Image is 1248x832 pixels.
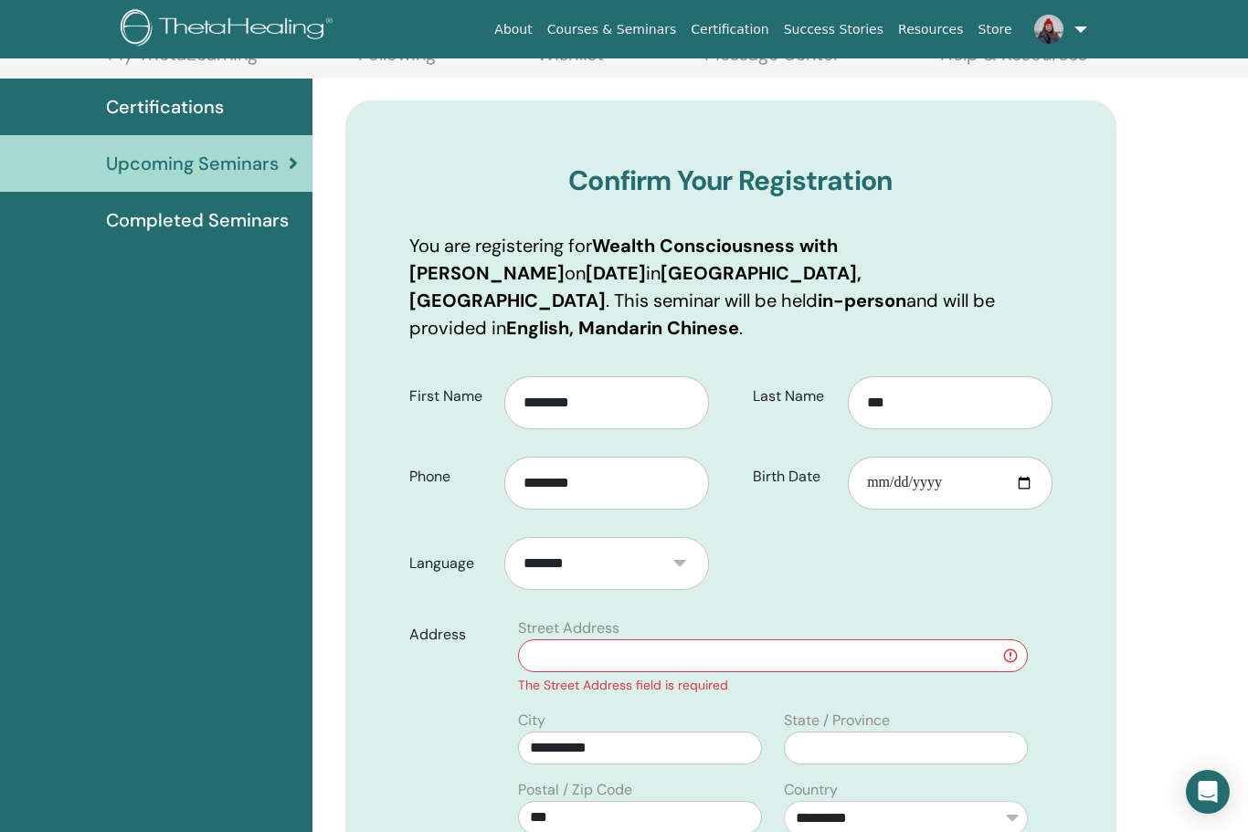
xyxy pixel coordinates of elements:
[409,164,1053,197] h3: Confirm Your Registration
[971,13,1020,47] a: Store
[704,43,840,79] a: Message Center
[106,206,289,234] span: Completed Seminars
[540,13,684,47] a: Courses & Seminars
[537,43,604,79] a: Wishlist
[739,379,848,414] label: Last Name
[409,234,838,285] b: Wealth Consciousness with [PERSON_NAME]
[506,316,739,340] b: English, Mandarin Chinese
[106,93,224,121] span: Certifications
[518,710,545,732] label: City
[409,232,1053,342] p: You are registering for on in . This seminar will be held and will be provided in .
[487,13,539,47] a: About
[777,13,891,47] a: Success Stories
[518,617,619,639] label: Street Address
[396,379,504,414] label: First Name
[586,261,646,285] b: [DATE]
[396,546,504,581] label: Language
[940,43,1087,79] a: Help & Resources
[396,617,507,652] label: Address
[784,710,890,732] label: State / Province
[518,676,1028,695] div: The Street Address field is required
[739,459,848,494] label: Birth Date
[683,13,776,47] a: Certification
[121,9,339,50] img: logo.png
[106,150,279,177] span: Upcoming Seminars
[518,779,632,801] label: Postal / Zip Code
[358,43,436,79] a: Following
[1186,770,1230,814] div: Open Intercom Messenger
[396,459,504,494] label: Phone
[1034,15,1063,44] img: default.jpg
[108,43,258,79] a: My ThetaLearning
[784,779,838,801] label: Country
[891,13,971,47] a: Resources
[818,289,906,312] b: in-person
